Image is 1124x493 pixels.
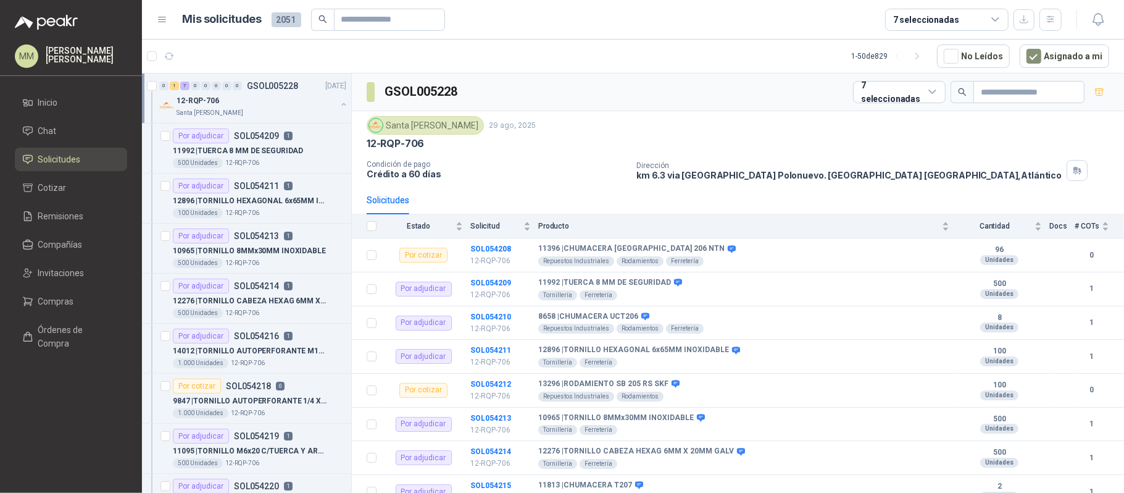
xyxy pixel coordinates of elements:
span: Inicio [38,96,58,109]
div: Tornillería [538,459,577,469]
div: Unidades [980,390,1018,400]
div: Unidades [980,289,1018,299]
a: SOL054214 [470,447,511,456]
b: 500 [957,415,1042,424]
div: Ferretería [666,324,704,334]
div: Por adjudicar [173,179,229,193]
div: 500 Unidades [173,158,223,168]
p: 12-RQP-706 [367,137,424,150]
p: Santa [PERSON_NAME] [177,108,243,118]
div: Por adjudicar [396,450,452,465]
div: Repuestos Industriales [538,324,614,334]
a: Compañías [15,233,127,256]
p: 12-RQP-706 [231,408,265,418]
b: 0 [1075,384,1109,396]
div: Por cotizar [399,383,448,398]
th: Docs [1049,214,1075,238]
b: 11396 | CHUMACERA [GEOGRAPHIC_DATA] 206 NTN [538,244,725,254]
p: [DATE] [325,80,346,92]
b: 96 [957,245,1042,255]
div: Tornillería [538,290,577,300]
div: 0 [159,82,169,90]
b: 500 [957,448,1042,458]
div: Unidades [980,322,1018,332]
b: 1 [1075,452,1109,464]
div: Por adjudicar [173,329,229,343]
div: 500 Unidades [173,458,223,468]
b: 11992 | TUERCA 8 MM DE SEGURIDAD [538,278,671,288]
a: Chat [15,119,127,143]
b: 1 [1075,283,1109,295]
span: # COTs [1075,222,1099,230]
p: 1 [284,432,293,440]
p: 12-RQP-706 [470,323,531,335]
a: Por adjudicarSOL054219111095 |TORNILLO M6x20 C/TUERCA Y ARANDELA INOX500 Unidades12-RQP-706 [142,424,351,474]
div: Santa [PERSON_NAME] [367,116,484,135]
button: Asignado a mi [1020,44,1109,68]
a: SOL054209 [470,279,511,287]
p: 12-RQP-706 [470,458,531,470]
p: 12-RQP-706 [225,458,259,468]
p: SOL054211 [234,182,279,190]
p: 12276 | TORNILLO CABEZA HEXAG 6MM X 20MM GALV [173,295,327,307]
p: 12-RQP-706 [470,390,531,402]
th: Cantidad [957,214,1049,238]
a: Por adjudicarSOL054211112896 |TORNILLO HEXAGONAL 6x65MM INOXIDABLE100 Unidades12-RQP-706 [142,174,351,224]
div: Ferretería [580,358,617,368]
b: 11813 | CHUMACERA T207 [538,481,632,491]
div: Rodamientos [617,324,664,334]
p: 14012 | TORNILLO AUTOPERFORANTE M10 X 1 [173,345,327,357]
a: Solicitudes [15,148,127,171]
p: Condición de pago [367,160,627,169]
h3: GSOL005228 [385,82,459,101]
p: SOL054214 [234,282,279,290]
div: 1.000 Unidades [173,358,228,368]
div: 100 Unidades [173,208,223,218]
div: Por adjudicar [173,429,229,444]
a: Inicio [15,91,127,114]
div: Rodamientos [617,256,664,266]
div: Tornillería [538,425,577,435]
div: Por adjudicar [396,282,452,297]
span: Órdenes de Compra [38,323,115,350]
b: 2 [957,482,1042,492]
p: SOL054218 [226,382,271,390]
b: 1 [1075,351,1109,363]
p: Dirección [636,161,1062,170]
p: km 6.3 via [GEOGRAPHIC_DATA] Polonuevo. [GEOGRAPHIC_DATA] [GEOGRAPHIC_DATA] , Atlántico [636,170,1062,180]
b: 12896 | TORNILLO HEXAGONAL 6x65MM INOXIDABLE [538,345,729,355]
div: 500 Unidades [173,308,223,318]
b: SOL054215 [470,481,511,490]
p: 1 [284,232,293,240]
p: [PERSON_NAME] [PERSON_NAME] [46,46,127,64]
p: 12-RQP-706 [225,258,259,268]
th: Solicitud [470,214,538,238]
span: Remisiones [38,209,84,223]
h1: Mis solicitudes [183,11,262,28]
th: Producto [538,214,957,238]
p: 12-RQP-706 [231,358,265,368]
div: Solicitudes [367,193,409,207]
div: 0 [222,82,231,90]
a: Por cotizarSOL05421809847 |TORNILLO AUTOPERFORANTE 1/4 X 11.000 Unidades12-RQP-706 [142,374,351,424]
b: SOL054210 [470,313,511,321]
div: Por adjudicar [396,349,452,364]
a: Remisiones [15,204,127,228]
div: Ferretería [666,256,704,266]
span: search [318,15,327,23]
b: 100 [957,347,1042,356]
div: Tornillería [538,358,577,368]
a: Invitaciones [15,261,127,285]
div: Por adjudicar [396,417,452,432]
img: Company Logo [159,98,174,113]
a: SOL054208 [470,245,511,253]
div: Unidades [980,458,1018,468]
div: 0 [233,82,242,90]
div: Rodamientos [617,392,664,402]
a: SOL054211 [470,346,511,355]
div: Ferretería [580,459,617,469]
th: Estado [384,214,470,238]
